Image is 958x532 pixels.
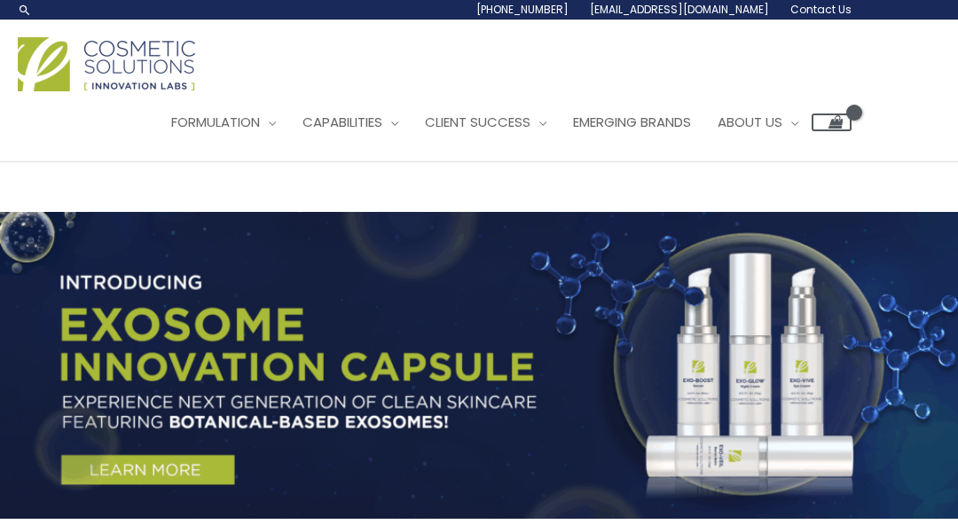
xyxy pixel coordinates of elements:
span: [PHONE_NUMBER] [476,2,569,17]
span: About Us [718,113,782,131]
a: View Shopping Cart, empty [812,113,852,131]
span: Emerging Brands [573,113,691,131]
span: [EMAIL_ADDRESS][DOMAIN_NAME] [590,2,769,17]
nav: Site Navigation [145,96,852,149]
span: Formulation [171,113,260,131]
span: Capabilities [302,113,382,131]
a: About Us [704,96,812,149]
a: Formulation [158,96,289,149]
span: Client Success [425,113,530,131]
a: Client Success [412,96,560,149]
a: Search icon link [18,3,32,17]
a: Capabilities [289,96,412,149]
span: Contact Us [790,2,852,17]
a: Emerging Brands [560,96,704,149]
img: Cosmetic Solutions Logo [18,37,195,91]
